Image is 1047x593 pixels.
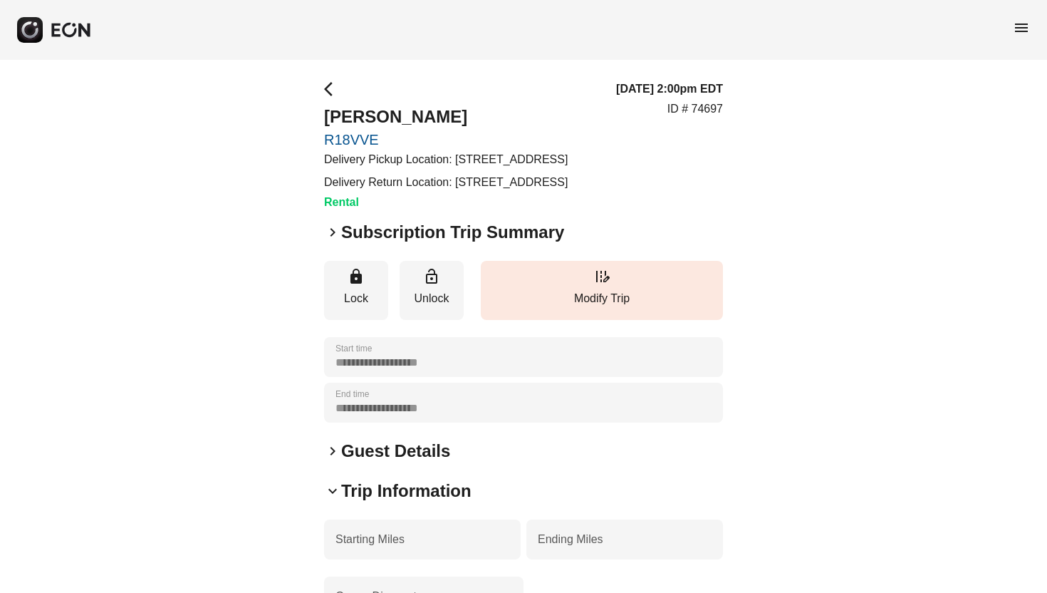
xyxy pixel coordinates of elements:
[616,81,723,98] h3: [DATE] 2:00pm EDT
[324,224,341,241] span: keyboard_arrow_right
[348,268,365,285] span: lock
[400,261,464,320] button: Unlock
[324,443,341,460] span: keyboard_arrow_right
[538,531,603,548] label: Ending Miles
[1013,19,1030,36] span: menu
[324,105,568,128] h2: [PERSON_NAME]
[341,440,450,463] h2: Guest Details
[488,290,716,307] p: Modify Trip
[481,261,723,320] button: Modify Trip
[324,194,568,211] h3: Rental
[324,483,341,500] span: keyboard_arrow_down
[324,81,341,98] span: arrow_back_ios
[341,480,472,502] h2: Trip Information
[335,531,405,548] label: Starting Miles
[324,131,568,148] a: R18VVE
[423,268,440,285] span: lock_open
[331,290,381,307] p: Lock
[667,100,723,118] p: ID # 74697
[324,151,568,168] p: Delivery Pickup Location: [STREET_ADDRESS]
[324,261,388,320] button: Lock
[593,268,610,285] span: edit_road
[324,174,568,191] p: Delivery Return Location: [STREET_ADDRESS]
[341,221,564,244] h2: Subscription Trip Summary
[407,290,457,307] p: Unlock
